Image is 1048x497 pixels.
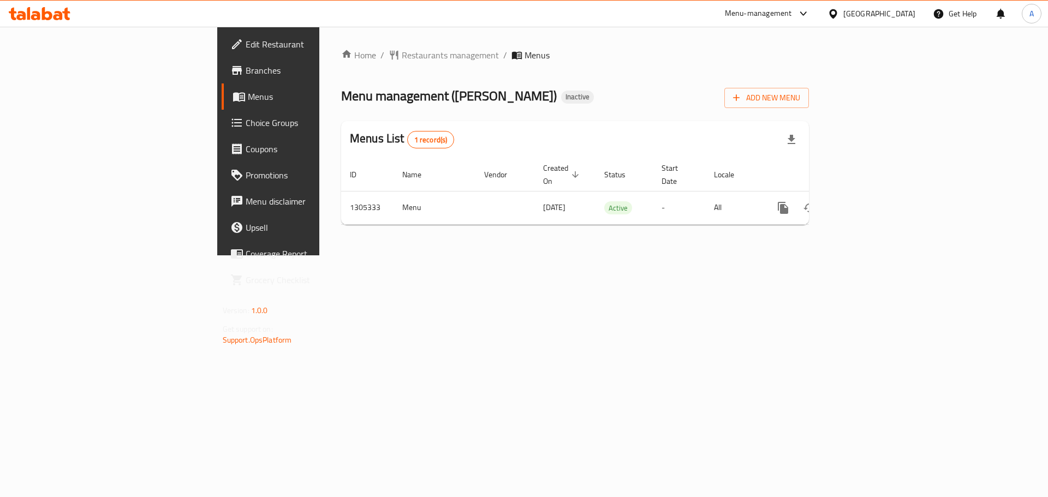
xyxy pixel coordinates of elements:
[484,168,521,181] span: Vendor
[1029,8,1034,20] span: A
[394,191,475,224] td: Menu
[246,142,384,155] span: Coupons
[222,162,392,188] a: Promotions
[350,168,371,181] span: ID
[246,38,384,51] span: Edit Restaurant
[341,158,884,225] table: enhanced table
[705,191,761,224] td: All
[341,83,557,108] span: Menu management ( [PERSON_NAME] )
[543,161,582,188] span: Created On
[389,49,499,62] a: Restaurants management
[246,64,384,77] span: Branches
[222,214,392,241] a: Upsell
[350,130,454,148] h2: Menus List
[604,201,632,214] div: Active
[770,195,796,221] button: more
[407,131,455,148] div: Total records count
[543,200,565,214] span: [DATE]
[246,247,384,260] span: Coverage Report
[248,90,384,103] span: Menus
[604,202,632,214] span: Active
[503,49,507,62] li: /
[222,136,392,162] a: Coupons
[222,31,392,57] a: Edit Restaurant
[653,191,705,224] td: -
[778,127,805,153] div: Export file
[604,168,640,181] span: Status
[223,333,292,347] a: Support.OpsPlatform
[525,49,550,62] span: Menus
[222,110,392,136] a: Choice Groups
[733,91,800,105] span: Add New Menu
[246,195,384,208] span: Menu disclaimer
[246,116,384,129] span: Choice Groups
[223,322,273,336] span: Get support on:
[246,273,384,286] span: Grocery Checklist
[223,303,249,318] span: Version:
[561,92,594,101] span: Inactive
[561,91,594,104] div: Inactive
[246,169,384,182] span: Promotions
[725,7,792,20] div: Menu-management
[796,195,823,221] button: Change Status
[724,88,809,108] button: Add New Menu
[843,8,915,20] div: [GEOGRAPHIC_DATA]
[246,221,384,234] span: Upsell
[341,49,809,62] nav: breadcrumb
[222,241,392,267] a: Coverage Report
[222,188,392,214] a: Menu disclaimer
[222,267,392,293] a: Grocery Checklist
[761,158,884,191] th: Actions
[402,49,499,62] span: Restaurants management
[714,168,748,181] span: Locale
[222,83,392,110] a: Menus
[251,303,268,318] span: 1.0.0
[408,135,454,145] span: 1 record(s)
[662,161,692,188] span: Start Date
[402,168,436,181] span: Name
[222,57,392,83] a: Branches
